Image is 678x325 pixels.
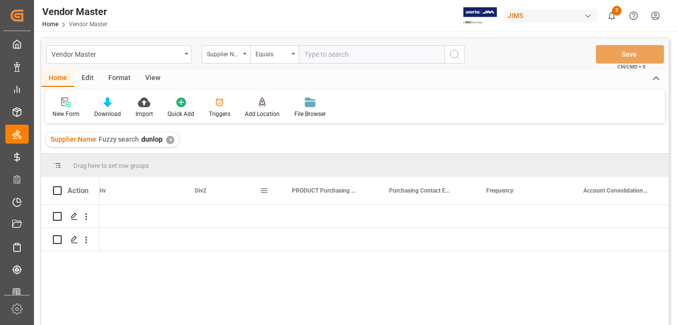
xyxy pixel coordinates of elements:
[294,110,326,118] div: File Browser
[486,187,513,194] span: Frequency
[463,7,497,24] img: Exertis%20JAM%20-%20Email%20Logo.jpg_1722504956.jpg
[623,5,644,27] button: Help Center
[68,186,88,195] div: Action
[202,45,250,64] button: open menu
[195,187,206,194] span: Div2
[596,45,664,64] button: Save
[138,70,168,87] div: View
[612,6,622,16] span: 2
[504,6,601,25] button: JIMS
[583,187,648,194] span: Account Consolidation (Y/N)
[98,187,106,194] span: Div
[51,48,181,60] div: Vendor Master
[292,187,357,194] span: PRODUCT Purchasing Contact
[94,110,121,118] div: Download
[168,110,194,118] div: Quick Add
[389,187,454,194] span: Purchasing Contact Email
[74,70,101,87] div: Edit
[444,45,465,64] button: search button
[255,48,288,59] div: Equals
[207,48,240,59] div: Supplier Name
[51,135,96,143] span: Supplier Name
[52,110,80,118] div: New Form
[41,205,100,228] div: Press SPACE to select this row.
[245,110,280,118] div: Add Location
[41,228,100,251] div: Press SPACE to select this row.
[166,136,174,144] div: ✕
[136,110,153,118] div: Import
[41,70,74,87] div: Home
[504,9,597,23] div: JIMS
[141,135,163,143] span: dunlop
[250,45,299,64] button: open menu
[99,135,139,143] span: Fuzzy search
[209,110,230,118] div: Triggers
[299,45,444,64] input: Type to search
[73,162,149,169] span: Drag here to set row groups
[42,21,58,28] a: Home
[601,5,623,27] button: show 2 new notifications
[42,4,107,19] div: Vendor Master
[46,45,192,64] button: open menu
[101,70,138,87] div: Format
[617,63,645,70] span: Ctrl/CMD + S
